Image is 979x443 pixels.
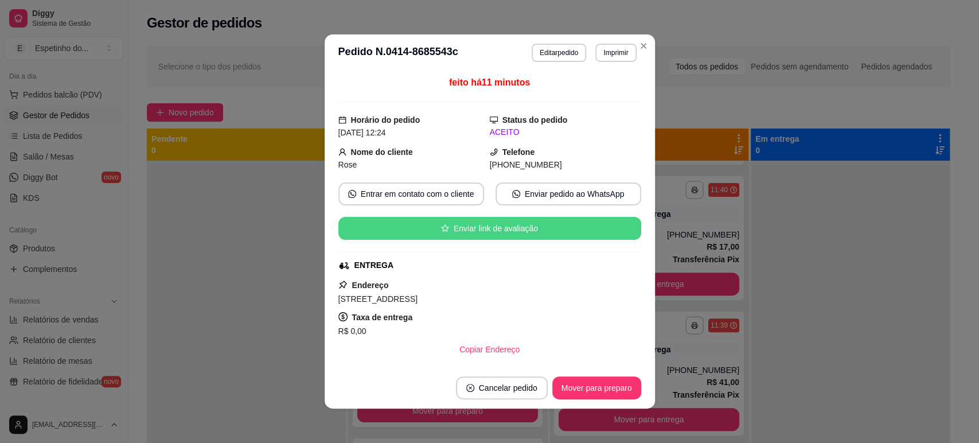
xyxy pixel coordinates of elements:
h3: Pedido N. 0414-8685543c [338,44,458,62]
strong: Telefone [502,147,535,157]
span: phone [490,148,498,156]
button: whats-appEntrar em contato com o cliente [338,182,484,205]
span: R$ 0,00 [338,327,366,336]
span: whats-app [348,190,356,198]
strong: Horário do pedido [351,115,420,125]
span: user [338,148,346,156]
span: pushpin [338,280,348,289]
span: Rose [338,160,357,169]
button: whats-appEnviar pedido ao WhatsApp [496,182,641,205]
button: close-circleCancelar pedido [456,376,548,399]
button: Close [634,37,653,55]
div: ACEITO [490,126,641,138]
span: whats-app [512,190,520,198]
span: feito há 11 minutos [449,77,530,87]
span: [PHONE_NUMBER] [490,160,562,169]
strong: Endereço [352,281,389,290]
button: Imprimir [595,44,636,62]
span: dollar [338,312,348,321]
span: close-circle [466,384,474,392]
span: star [441,224,449,232]
button: starEnviar link de avaliação [338,217,641,240]
span: desktop [490,116,498,124]
button: Mover para preparo [552,376,641,399]
strong: Nome do cliente [351,147,413,157]
span: calendar [338,116,346,124]
span: [DATE] 12:24 [338,128,386,137]
strong: Taxa de entrega [352,313,413,322]
div: ENTREGA [354,259,393,271]
button: Copiar Endereço [450,338,529,361]
span: [STREET_ADDRESS] [338,294,418,304]
button: Editarpedido [532,44,586,62]
strong: Status do pedido [502,115,568,125]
